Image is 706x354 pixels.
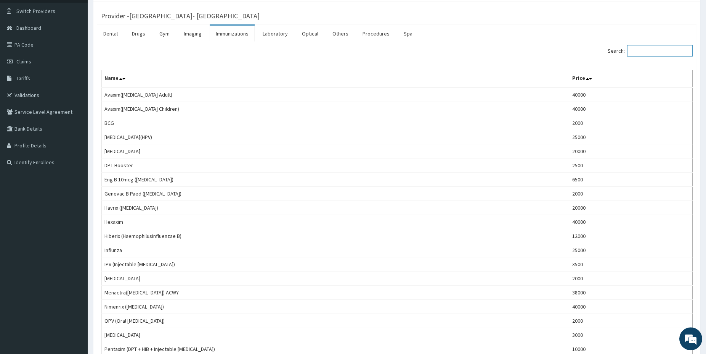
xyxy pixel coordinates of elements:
th: Name [101,70,569,88]
a: Procedures [356,26,396,42]
span: Dashboard [16,24,41,31]
a: Optical [296,26,324,42]
td: Nimenrix ([MEDICAL_DATA]) [101,300,569,314]
td: BCG [101,116,569,130]
td: [MEDICAL_DATA] [101,272,569,286]
a: Gym [153,26,176,42]
td: 2000 [569,187,693,201]
td: 2000 [569,116,693,130]
td: 20000 [569,201,693,215]
td: 25000 [569,130,693,144]
td: [MEDICAL_DATA](HPV) [101,130,569,144]
td: OPV (Oral [MEDICAL_DATA]) [101,314,569,328]
div: Chat with us now [40,43,128,53]
img: d_794563401_company_1708531726252_794563401 [14,38,31,57]
a: Immunizations [210,26,255,42]
div: Minimize live chat window [125,4,143,22]
td: 20000 [569,144,693,158]
span: Claims [16,58,31,65]
td: Havrix ([MEDICAL_DATA]) [101,201,569,215]
td: 25000 [569,243,693,257]
td: 2000 [569,314,693,328]
a: Imaging [178,26,208,42]
td: 40000 [569,87,693,102]
td: 2000 [569,272,693,286]
label: Search: [608,45,693,57]
td: 3500 [569,257,693,272]
td: 40000 [569,300,693,314]
td: Avaxim([MEDICAL_DATA] Children) [101,102,569,116]
textarea: Type your message and hit 'Enter' [4,209,145,235]
a: Dental [97,26,124,42]
td: IPV (Injectable [MEDICAL_DATA]) [101,257,569,272]
td: 40000 [569,215,693,229]
span: Tariffs [16,75,30,82]
td: 6500 [569,173,693,187]
td: Menactra([MEDICAL_DATA]) ACWY [101,286,569,300]
td: [MEDICAL_DATA] [101,144,569,158]
h3: Provider - [GEOGRAPHIC_DATA]- [GEOGRAPHIC_DATA] [101,13,260,19]
a: Spa [398,26,419,42]
td: Influnza [101,243,569,257]
input: Search: [627,45,693,57]
td: Avaxim([MEDICAL_DATA] Adult) [101,87,569,102]
span: Switch Providers [16,8,55,15]
a: Drugs [126,26,151,42]
td: 12000 [569,229,693,243]
td: [MEDICAL_DATA] [101,328,569,342]
td: 2500 [569,158,693,173]
td: Genevac B Paed ([MEDICAL_DATA]) [101,187,569,201]
td: Hiberix (HaemophilusInfluenzae B) [101,229,569,243]
a: Laboratory [257,26,294,42]
a: Others [326,26,355,42]
th: Price [569,70,693,88]
td: 40000 [569,102,693,116]
td: 3000 [569,328,693,342]
td: Hexaxim [101,215,569,229]
td: 38000 [569,286,693,300]
td: Eng B 10mcg ([MEDICAL_DATA]) [101,173,569,187]
td: DPT Booster [101,158,569,173]
span: We're online! [44,96,105,173]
